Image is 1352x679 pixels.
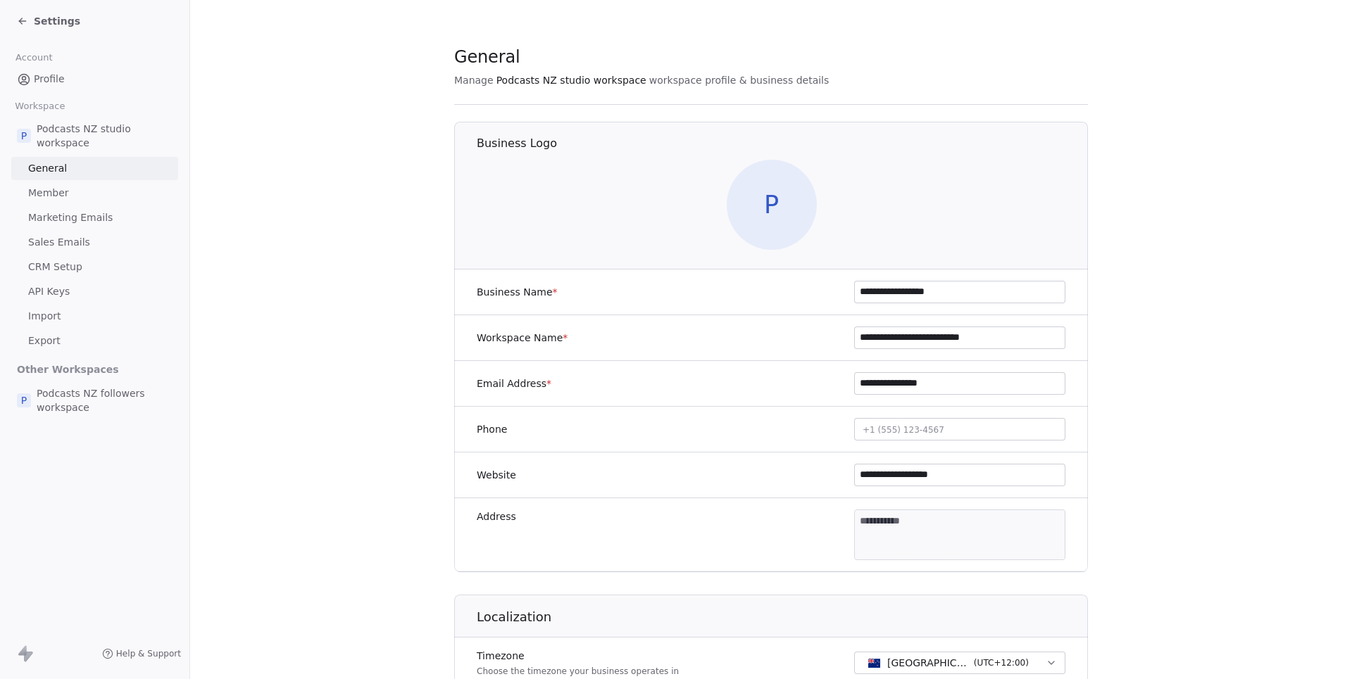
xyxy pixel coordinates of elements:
[116,648,181,659] span: Help & Support
[9,47,58,68] span: Account
[496,73,646,87] span: Podcasts NZ studio workspace
[863,425,944,435] span: +1 (555) 123-4567
[28,309,61,324] span: Import
[854,652,1065,674] button: [GEOGRAPHIC_DATA] - NZST(UTC+12:00)
[11,157,178,180] a: General
[37,122,173,150] span: Podcasts NZ studio workspace
[11,206,178,229] a: Marketing Emails
[477,422,507,436] label: Phone
[854,418,1065,440] button: +1 (555) 123-4567
[28,186,69,201] span: Member
[477,609,1089,626] h1: Localization
[649,73,830,87] span: workspace profile & business details
[477,331,568,345] label: Workspace Name
[727,160,817,250] span: P
[11,231,178,254] a: Sales Emails
[477,468,516,482] label: Website
[454,73,494,87] span: Manage
[28,235,90,250] span: Sales Emails
[34,14,80,28] span: Settings
[887,656,968,670] span: [GEOGRAPHIC_DATA] - NZST
[11,68,178,91] a: Profile
[974,656,1029,669] span: ( UTC+12:00 )
[11,255,178,279] a: CRM Setup
[17,14,80,28] a: Settings
[28,260,82,274] span: CRM Setup
[102,648,181,659] a: Help & Support
[28,334,61,348] span: Export
[11,305,178,328] a: Import
[11,280,178,303] a: API Keys
[11,182,178,205] a: Member
[28,161,67,176] span: General
[34,72,65,87] span: Profile
[477,136,1089,151] h1: Business Logo
[477,285,558,299] label: Business Name
[454,46,520,68] span: General
[28,284,70,299] span: API Keys
[11,329,178,353] a: Export
[28,210,113,225] span: Marketing Emails
[17,393,31,407] span: P
[477,376,551,391] label: Email Address
[37,386,173,414] span: Podcasts NZ followers workspace
[9,96,71,117] span: Workspace
[477,509,516,523] label: Address
[477,649,679,663] label: Timezone
[477,666,679,677] p: Choose the timezone your business operates in
[17,129,31,143] span: P
[11,358,125,381] span: Other Workspaces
